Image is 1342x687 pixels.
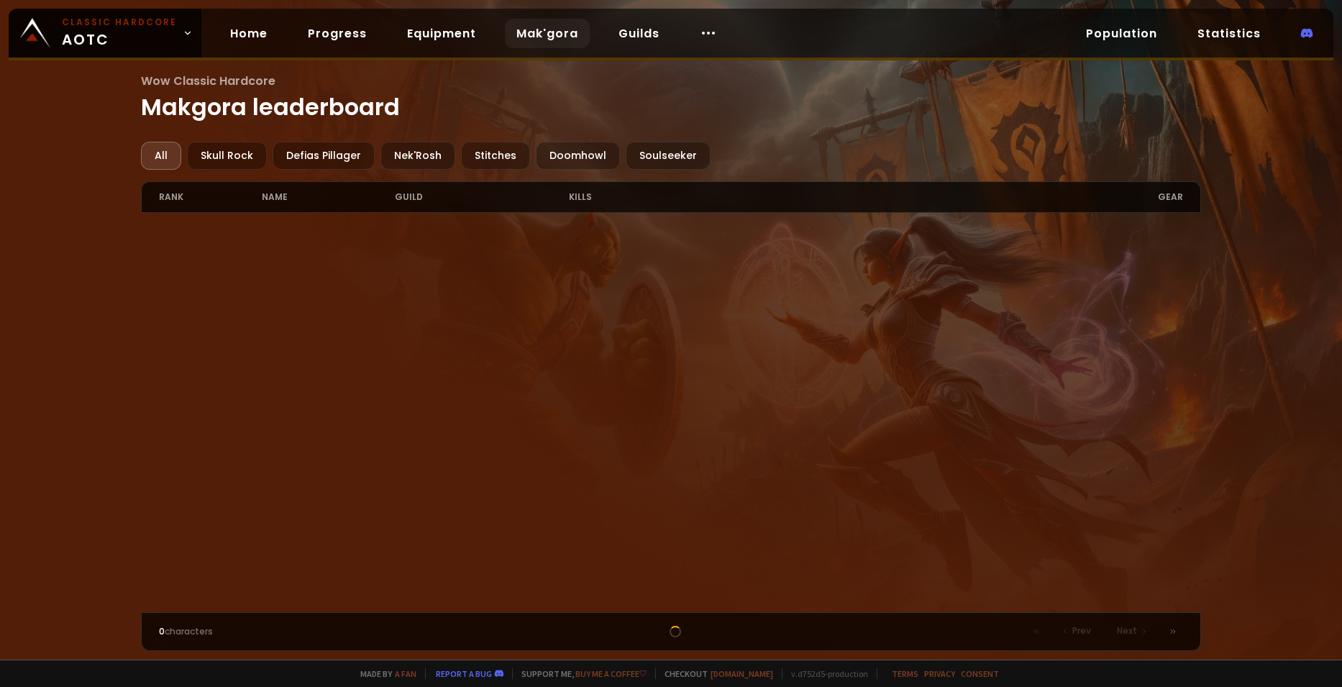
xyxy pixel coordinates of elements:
div: Soulseeker [626,142,711,170]
a: Classic HardcoreAOTC [9,9,201,58]
span: 0 [159,625,165,637]
div: name [262,182,395,212]
span: Support me, [512,668,647,679]
div: All [141,142,181,170]
div: Defias Pillager [273,142,375,170]
div: gear [671,182,1183,212]
div: Nek'Rosh [380,142,455,170]
div: Stitches [461,142,530,170]
a: [DOMAIN_NAME] [711,668,773,679]
a: Home [219,19,279,48]
span: Wow Classic Hardcore [141,72,1201,90]
span: Prev [1072,624,1091,637]
span: Made by [352,668,416,679]
span: AOTC [62,16,177,50]
a: Population [1074,19,1169,48]
span: Checkout [655,668,773,679]
a: Progress [296,19,378,48]
a: Mak'gora [505,19,590,48]
a: Privacy [924,668,955,679]
div: characters [159,625,415,638]
a: Report a bug [436,668,492,679]
div: Doomhowl [536,142,620,170]
div: Skull Rock [187,142,267,170]
a: Guilds [607,19,671,48]
div: guild [395,182,569,212]
a: a fan [395,668,416,679]
a: Statistics [1186,19,1272,48]
div: rank [159,182,261,212]
a: Consent [961,668,999,679]
small: Classic Hardcore [62,16,177,29]
a: Buy me a coffee [575,668,647,679]
span: Next [1117,624,1137,637]
a: Equipment [396,19,488,48]
a: Terms [892,668,918,679]
h1: Makgora leaderboard [141,72,1201,124]
span: v. d752d5 - production [782,668,868,679]
div: kills [569,182,671,212]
